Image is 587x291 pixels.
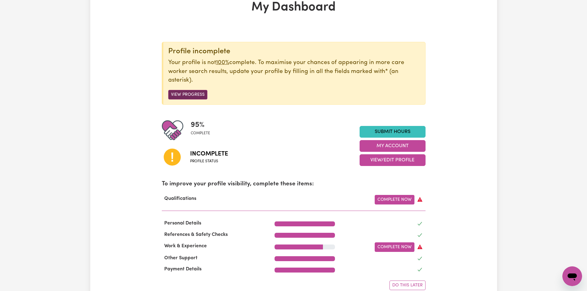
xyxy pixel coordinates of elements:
span: Incomplete [190,149,228,159]
u: 100% [216,60,229,66]
button: Do this later [389,281,426,290]
span: Qualifications [162,196,199,201]
span: Work & Experience [162,244,209,249]
span: complete [191,131,210,136]
div: Profile completeness: 95% [191,119,215,141]
p: To improve your profile visibility, complete these items: [162,180,426,189]
span: Profile status [190,159,228,164]
p: Your profile is not complete. To maximise your chances of appearing in more care worker search re... [168,59,420,85]
a: Complete Now [375,242,414,252]
span: Other Support [162,256,200,261]
a: Complete Now [375,195,414,204]
div: Profile incomplete [168,47,420,56]
span: References & Safety Checks [162,232,230,237]
span: Do this later [392,283,423,288]
a: Submit Hours [360,126,426,138]
button: My Account [360,140,426,152]
iframe: Button to launch messaging window, conversation in progress [562,266,582,286]
button: View Progress [168,90,207,99]
span: Payment Details [162,267,204,272]
button: View/Edit Profile [360,154,426,166]
span: Personal Details [162,221,204,226]
span: 95 % [191,119,210,131]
